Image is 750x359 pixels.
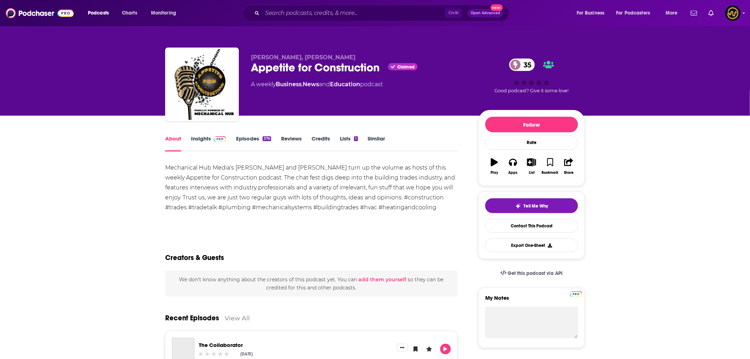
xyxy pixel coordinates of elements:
span: We don't know anything about the creators of this podcast yet . You can so they can be credited f... [179,276,443,291]
img: Podchaser - Follow, Share and Rate Podcasts [6,6,74,20]
a: Credits [312,135,330,151]
span: Claimed [397,65,415,69]
a: News [303,81,319,88]
h2: Creators & Guests [165,253,224,262]
div: 1 [354,136,358,141]
button: Follow [485,117,578,132]
div: Apps [509,171,518,175]
span: Get this podcast via API [508,270,563,276]
a: Episodes376 [236,135,271,151]
button: open menu [572,7,614,19]
img: Appetite for Construction [167,49,237,120]
a: Show notifications dropdown [706,7,717,19]
a: The Collaborator [199,342,243,348]
span: Good podcast? Give it some love! [494,88,569,93]
div: List [529,171,534,175]
a: Recent Episodes [165,314,219,322]
a: Show notifications dropdown [688,7,700,19]
span: Tell Me Why [524,203,548,209]
button: open menu [661,7,687,19]
span: Ctrl K [445,9,462,18]
a: Charts [117,7,141,19]
a: About [165,135,181,151]
button: open menu [83,7,118,19]
div: A weekly podcast [251,80,383,89]
img: Podchaser Pro [570,291,582,297]
a: Pro website [570,290,582,297]
span: Monitoring [151,8,176,18]
label: My Notes [485,294,578,307]
a: Reviews [281,135,302,151]
span: 35 [516,59,535,71]
a: View All [225,314,250,322]
span: [PERSON_NAME], [PERSON_NAME] [251,54,356,61]
img: Podchaser Pro [214,136,226,142]
div: Bookmark [542,171,559,175]
div: 35Good podcast? Give it some love! [478,54,585,98]
a: InsightsPodchaser Pro [191,135,226,151]
button: Bookmark Episode [410,344,421,354]
button: Apps [504,154,522,179]
a: Business [276,81,302,88]
button: Show More Button [397,344,408,352]
span: More [666,8,678,18]
a: Get this podcast via API [495,265,569,282]
button: Open AdvancedNew [468,9,503,17]
div: 376 [263,136,271,141]
a: Similar [368,135,385,151]
span: New [491,4,503,11]
span: Open Advanced [471,11,500,15]
a: 35 [509,59,535,71]
button: add them yourself [358,277,406,282]
a: Contact This Podcast [485,219,578,233]
span: Podcasts [88,8,109,18]
div: [DATE] [241,352,253,357]
span: For Podcasters [616,8,650,18]
div: Community Rating: 0 out of 5 [198,351,230,357]
img: tell me why sparkle [515,203,521,209]
button: Export One-Sheet [485,238,578,252]
button: open menu [146,7,185,19]
div: Search podcasts, credits, & more... [250,5,516,21]
input: Search podcasts, credits, & more... [262,7,445,19]
span: , [302,81,303,88]
span: Charts [122,8,137,18]
a: Education [330,81,360,88]
div: Play [491,171,498,175]
span: and [319,81,330,88]
button: List [522,154,541,179]
button: open menu [612,7,661,19]
div: Rate [485,135,578,150]
button: Leave a Rating [424,344,435,354]
button: Show profile menu [725,5,741,21]
button: Play [485,154,504,179]
button: Share [560,154,578,179]
span: Logged in as LowerStreet [725,5,741,21]
div: Share [564,171,573,175]
img: User Profile [725,5,741,21]
button: Bookmark [541,154,559,179]
button: Play [440,344,451,354]
button: tell me why sparkleTell Me Why [485,198,578,213]
div: Mechanical Hub Media's [PERSON_NAME] and [PERSON_NAME] turn up the volume as hosts of this weekly... [165,163,458,212]
span: For Business [577,8,605,18]
a: Lists1 [340,135,358,151]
